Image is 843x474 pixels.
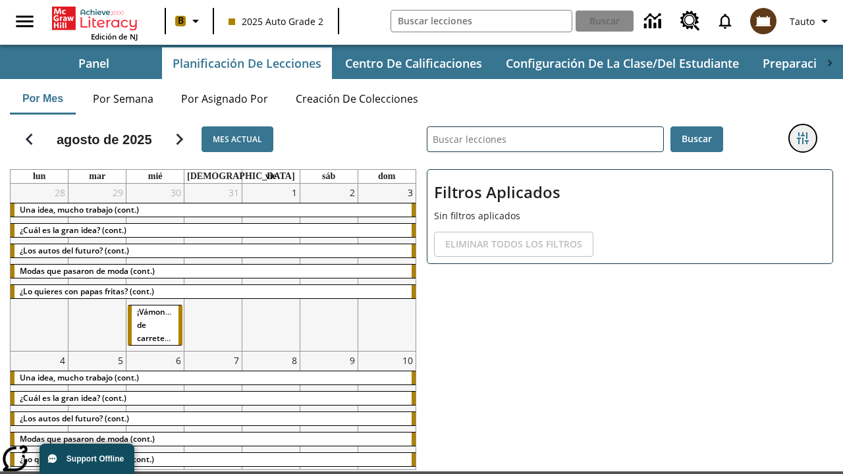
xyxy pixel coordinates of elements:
button: Centro de calificaciones [335,47,493,79]
span: Una idea, mucho trabajo (cont.) [20,204,139,215]
div: Subbarra de navegación [26,47,817,79]
input: Buscar lecciones [427,127,663,151]
button: Boost El color de la clase es anaranjado claro. Cambiar el color de la clase. [170,9,209,33]
div: Portada [52,4,138,41]
td: 28 de julio de 2025 [11,184,68,351]
div: Una idea, mucho trabajo (cont.) [11,203,416,217]
td: 30 de julio de 2025 [126,184,184,351]
button: Por asignado por [171,83,279,115]
span: ¿Cuál es la gran idea? (cont.) [20,392,126,404]
a: 9 de agosto de 2025 [347,352,358,369]
div: Una idea, mucho trabajo (cont.) [11,371,416,384]
a: Centro de información [636,3,672,39]
td: 3 de agosto de 2025 [358,184,416,351]
a: domingo [375,170,398,183]
a: 3 de agosto de 2025 [405,184,416,201]
a: 2 de agosto de 2025 [347,184,358,201]
td: 1 de agosto de 2025 [242,184,300,351]
a: Notificaciones [708,4,742,38]
a: 5 de agosto de 2025 [115,352,126,369]
button: Abrir el menú lateral [5,2,44,41]
a: 6 de agosto de 2025 [173,352,184,369]
a: 8 de agosto de 2025 [289,352,300,369]
button: Por mes [10,83,76,115]
a: sábado [319,170,338,183]
p: Sin filtros aplicados [434,209,826,223]
a: lunes [30,170,48,183]
div: Modas que pasaron de moda (cont.) [11,265,416,278]
button: Mes actual [202,126,273,152]
a: 30 de julio de 2025 [168,184,184,201]
button: Regresar [13,122,46,156]
div: ¿Cuál es la gran idea? (cont.) [11,392,416,405]
span: Una idea, mucho trabajo (cont.) [20,372,139,383]
button: Support Offline [40,444,134,474]
div: ¿Los autos del futuro? (cont.) [11,412,416,425]
button: Panel [28,47,159,79]
span: ¿Los autos del futuro? (cont.) [20,245,129,256]
div: Filtros Aplicados [427,169,833,264]
td: 29 de julio de 2025 [68,184,126,351]
a: martes [86,170,108,183]
div: Modas que pasaron de moda (cont.) [11,433,416,446]
a: 10 de agosto de 2025 [400,352,416,369]
a: miércoles [146,170,165,183]
a: Centro de recursos, Se abrirá en una pestaña nueva. [672,3,708,39]
span: 2025 Auto Grade 2 [229,14,323,28]
a: jueves [184,170,298,183]
div: ¿Cuál es la gran idea? (cont.) [11,224,416,237]
div: Pestañas siguientes [817,47,843,79]
span: B [178,13,184,29]
span: Tauto [790,14,815,28]
button: Seguir [163,122,196,156]
h2: agosto de 2025 [57,132,152,147]
input: Buscar campo [391,11,572,32]
a: 4 de agosto de 2025 [57,352,68,369]
button: Buscar [670,126,723,152]
a: 29 de julio de 2025 [110,184,126,201]
td: 31 de julio de 2025 [184,184,242,351]
span: ¿Cuál es la gran idea? (cont.) [20,224,126,236]
button: Menú lateral de filtros [790,125,816,151]
a: 31 de julio de 2025 [226,184,242,201]
span: ¡Vámonos de carretera! [137,306,175,344]
button: Planificación de lecciones [162,47,332,79]
div: ¿Lo quieres con papas fritas? (cont.) [11,453,416,466]
a: Portada [52,5,138,32]
span: Edición de NJ [91,32,138,41]
img: avatar image [750,8,776,34]
a: viernes [263,170,279,183]
h2: Filtros Aplicados [434,176,826,209]
div: ¡Vámonos de carretera! [128,305,182,345]
div: Buscar [416,109,833,470]
a: 28 de julio de 2025 [52,184,68,201]
td: 2 de agosto de 2025 [300,184,358,351]
span: Modas que pasaron de moda (cont.) [20,433,155,444]
button: Creación de colecciones [285,83,429,115]
a: 7 de agosto de 2025 [231,352,242,369]
span: Support Offline [67,454,124,463]
button: Perfil/Configuración [784,9,838,33]
span: Modas que pasaron de moda (cont.) [20,265,155,276]
div: ¿Los autos del futuro? (cont.) [11,244,416,257]
button: Por semana [82,83,164,115]
div: ¿Lo quieres con papas fritas? (cont.) [11,285,416,298]
a: 1 de agosto de 2025 [289,184,300,201]
button: Escoja un nuevo avatar [742,4,784,38]
button: Configuración de la clase/del estudiante [495,47,749,79]
span: ¿Los autos del futuro? (cont.) [20,413,129,424]
span: ¿Lo quieres con papas fritas? (cont.) [20,286,154,297]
